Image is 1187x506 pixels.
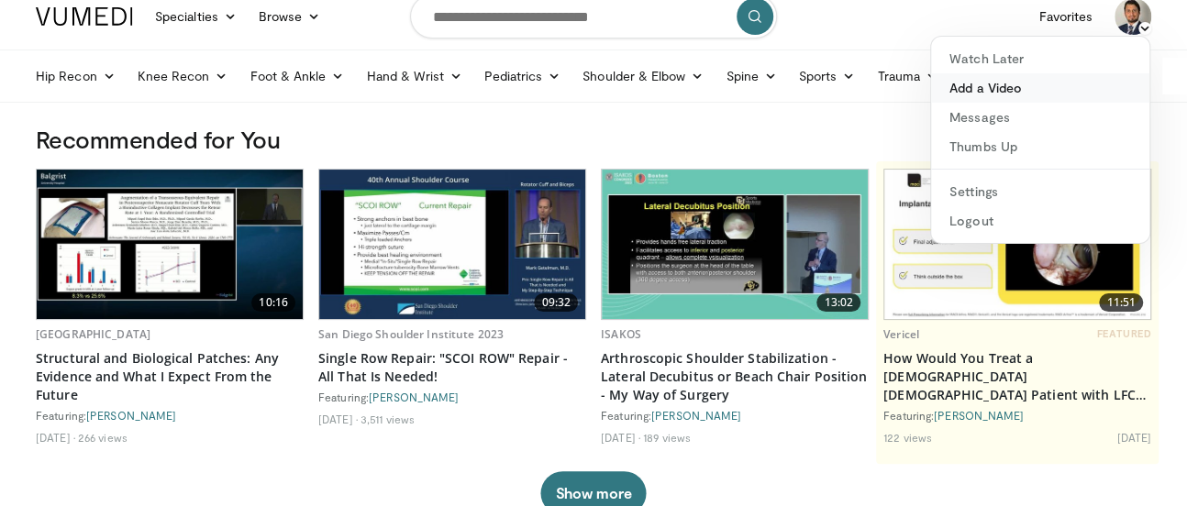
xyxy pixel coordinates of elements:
a: Knee Recon [127,58,239,94]
a: Add a Video [931,73,1149,103]
div: Featuring: [36,408,304,423]
a: 11:51 [884,170,1150,319]
a: Sports [788,58,867,94]
a: 09:32 [319,170,585,319]
a: Trauma [866,58,949,94]
div: Featuring: [318,390,586,404]
a: [PERSON_NAME] [369,390,459,403]
img: 4911405c-0c2a-4cfe-93f0-bb34caba435b.620x360_q85_upscale.jpg [602,170,868,319]
li: 189 views [643,430,691,445]
a: [PERSON_NAME] [934,409,1024,422]
a: ISAKOS [601,326,641,342]
a: Pediatrics [473,58,571,94]
img: 59a9fd30-ffa8-43ea-a133-21a4f3100a19.620x360_q85_upscale.jpg [37,170,303,319]
a: Hand & Wrist [355,58,473,94]
div: Avatar [930,36,1150,244]
li: 122 views [883,430,932,445]
a: 10:16 [37,170,303,319]
div: Featuring: [883,408,1151,423]
span: 09:32 [534,293,578,312]
a: Structural and Biological Patches: Any Evidence and What I Expect From the Future [36,349,304,404]
a: Logout [931,206,1149,236]
h3: Recommended for You [36,125,1151,154]
li: 3,511 views [361,412,415,426]
span: FEATURED [1097,327,1151,340]
a: Spine [715,58,787,94]
img: VuMedi Logo [36,7,133,26]
li: [DATE] [601,430,640,445]
a: Settings [931,177,1149,206]
a: Vericel [883,326,919,342]
a: Hip Recon [25,58,127,94]
a: Messages [931,103,1149,132]
a: How Would You Treat a [DEMOGRAPHIC_DATA] [DEMOGRAPHIC_DATA] Patient with LFC Defect and Partial A... [883,349,1151,404]
a: Arthroscopic Shoulder Stabilization - Lateral Decubitus or Beach Chair Position - My Way of Surgery [601,349,869,404]
a: Single Row Repair: "SCOI ROW" Repair - All That Is Needed! [318,349,586,386]
a: [GEOGRAPHIC_DATA] [36,326,150,342]
div: Featuring: [601,408,869,423]
li: 266 views [78,430,128,445]
span: 10:16 [251,293,295,312]
a: Foot & Ankle [239,58,356,94]
img: 14c7ac70-fb0c-4e80-8ff6-86c6f0e277a6.620x360_q85_upscale.jpg [319,170,585,319]
a: Thumbs Up [931,132,1149,161]
li: [DATE] [318,412,358,426]
a: [PERSON_NAME] [86,409,176,422]
span: 13:02 [816,293,860,312]
li: [DATE] [36,430,75,445]
a: Shoulder & Elbow [571,58,715,94]
a: [PERSON_NAME] [651,409,741,422]
a: 13:02 [602,170,868,319]
a: Watch Later [931,44,1149,73]
span: 11:51 [1099,293,1143,312]
a: San Diego Shoulder Institute 2023 [318,326,504,342]
li: [DATE] [1116,430,1151,445]
img: 62f325f7-467e-4e39-9fa8-a2cb7d050ecd.620x360_q85_upscale.jpg [884,170,1150,319]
